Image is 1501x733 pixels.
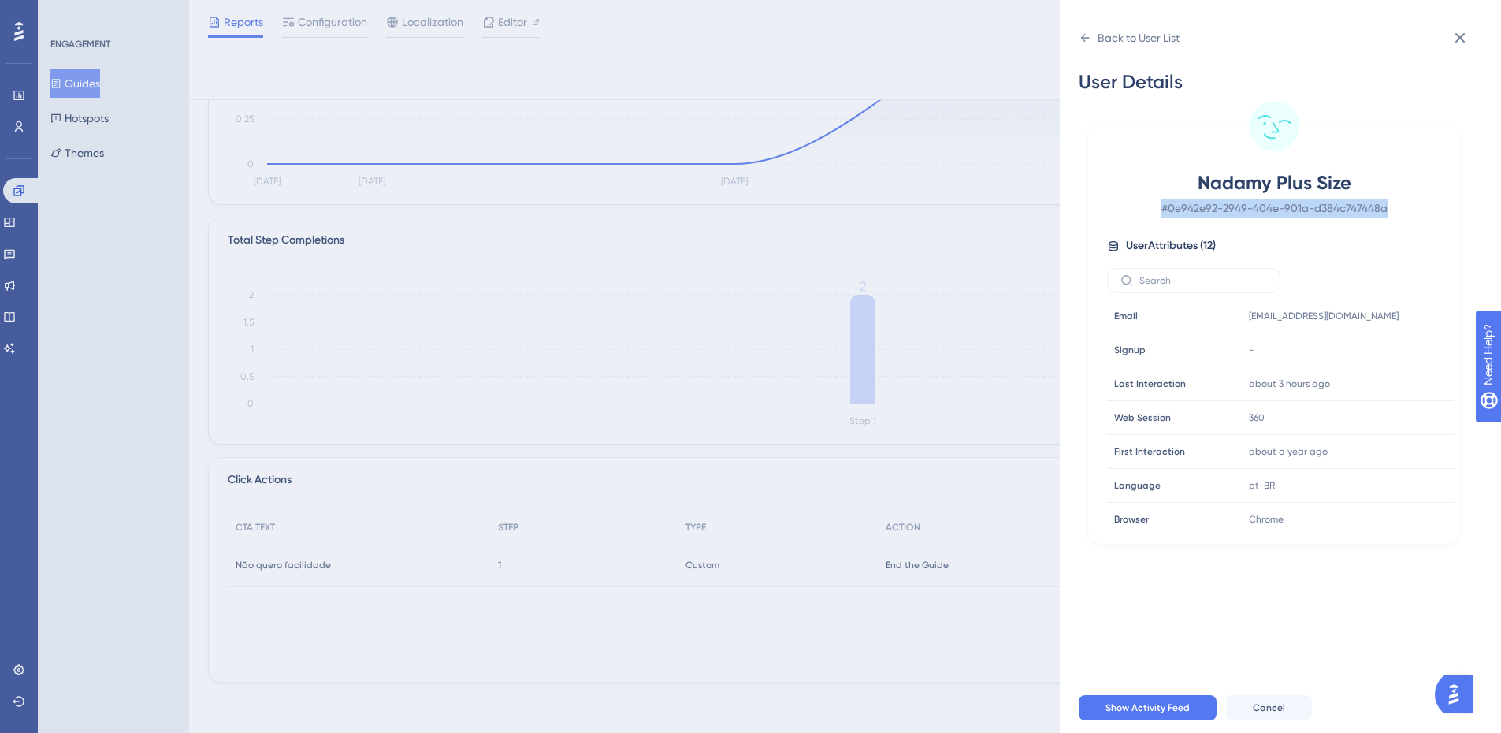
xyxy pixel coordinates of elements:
span: Cancel [1253,701,1285,714]
div: Back to User List [1098,28,1180,47]
time: about a year ago [1249,446,1328,457]
span: 360 [1249,411,1265,424]
iframe: UserGuiding AI Assistant Launcher [1435,671,1482,718]
span: # 0e942e92-2949-404e-901a-d384c747448a [1135,199,1413,218]
button: Show Activity Feed [1079,695,1217,720]
span: First Interaction [1114,445,1185,458]
div: User Details [1079,69,1469,95]
span: Need Help? [37,4,98,23]
span: [EMAIL_ADDRESS][DOMAIN_NAME] [1249,310,1399,322]
input: Search [1139,275,1267,286]
span: Web Session [1114,411,1171,424]
span: Chrome [1249,513,1284,526]
span: pt-BR [1249,479,1275,492]
span: Language [1114,479,1161,492]
span: User Attributes ( 12 ) [1126,236,1216,255]
time: about 3 hours ago [1249,378,1330,389]
span: - [1249,344,1254,356]
span: Last Interaction [1114,378,1186,390]
button: Cancel [1226,695,1312,720]
span: Nadamy Plus Size [1135,170,1413,195]
span: Signup [1114,344,1146,356]
span: Show Activity Feed [1105,701,1190,714]
span: Browser [1114,513,1149,526]
span: Email [1114,310,1138,322]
